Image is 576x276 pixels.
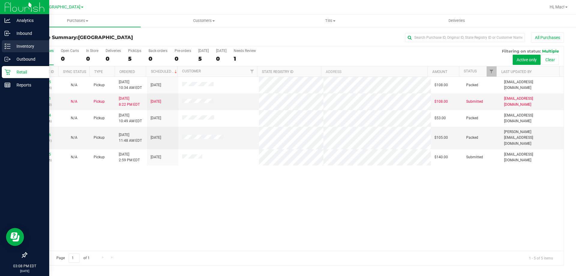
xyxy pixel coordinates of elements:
span: Pickup [94,82,105,88]
span: [EMAIL_ADDRESS][DOMAIN_NAME] [504,152,560,163]
span: Customers [141,18,267,23]
inline-svg: Analytics [4,17,10,23]
div: Open Carts [61,49,79,53]
p: 03:08 PM EDT [3,263,46,269]
span: Submitted [466,99,483,105]
a: Purchases [14,14,141,27]
div: 0 [86,55,98,62]
div: 1 [234,55,256,62]
a: Status [464,69,477,73]
a: 11837475 [34,80,51,84]
a: 11838646 [34,133,51,137]
div: 5 [198,55,209,62]
div: [DATE] [216,49,226,53]
span: Packed [466,82,478,88]
div: PickUps [128,49,141,53]
span: Multiple [542,49,559,53]
p: Inventory [10,43,46,50]
div: Back-orders [148,49,167,53]
span: [DATE] [151,154,161,160]
input: 1 [69,253,79,263]
span: 1 - 5 of 5 items [524,253,558,262]
span: Hi, Mac! [550,5,565,9]
span: [DATE] [151,135,161,141]
div: 0 [148,55,167,62]
a: Ordered [119,70,135,74]
div: Pre-orders [175,49,191,53]
span: $108.00 [434,99,448,105]
button: N/A [71,135,77,141]
span: Purchases [14,18,141,23]
div: Needs Review [234,49,256,53]
span: Tills [267,18,393,23]
a: 11837924 [34,113,51,117]
a: Amount [432,70,447,74]
span: Page of 1 [51,253,94,263]
div: 0 [175,55,191,62]
div: Deliveries [106,49,121,53]
span: [PERSON_NAME][EMAIL_ADDRESS][DOMAIN_NAME] [504,129,560,147]
span: Not Applicable [71,116,77,120]
span: Pickup [94,154,105,160]
span: $108.00 [434,82,448,88]
inline-svg: Outbound [4,56,10,62]
span: [EMAIL_ADDRESS][DOMAIN_NAME] [504,96,560,107]
p: Analytics [10,17,46,24]
input: Search Purchase ID, Original ID, State Registry ID or Customer Name... [405,33,525,42]
span: [GEOGRAPHIC_DATA] [78,35,133,40]
a: Deliveries [394,14,520,27]
span: Not Applicable [71,99,77,104]
span: $105.00 [434,135,448,141]
button: Active only [513,55,541,65]
span: Pickup [94,135,105,141]
span: $140.00 [434,154,448,160]
span: [DATE] 11:48 AM EDT [119,132,142,144]
span: Packed [466,135,478,141]
span: [DATE] [151,82,161,88]
div: 0 [216,55,226,62]
a: 11840115 [34,152,51,156]
a: Type [94,70,103,74]
span: Packed [466,115,478,121]
button: Clear [541,55,559,65]
div: [DATE] [198,49,209,53]
a: Filter [487,66,496,77]
span: [DATE] [151,99,161,105]
button: N/A [71,82,77,88]
button: All Purchases [531,32,564,43]
a: Last Updated By [501,70,532,74]
span: [GEOGRAPHIC_DATA] [39,5,80,10]
p: Outbound [10,56,46,63]
div: 5 [128,55,141,62]
a: 11837511 [34,96,51,101]
span: [DATE] 10:49 AM EDT [119,113,142,124]
a: Filter [247,66,257,77]
button: N/A [71,115,77,121]
div: 0 [61,55,79,62]
inline-svg: Retail [4,69,10,75]
span: [DATE] 2:59 PM EDT [119,152,140,163]
span: [EMAIL_ADDRESS][DOMAIN_NAME] [504,113,560,124]
span: Filtering on status: [502,49,541,53]
span: Pickup [94,99,105,105]
inline-svg: Inventory [4,43,10,49]
span: [EMAIL_ADDRESS][DOMAIN_NAME] [504,79,560,91]
a: Scheduled [151,69,178,74]
a: Tills [267,14,393,27]
a: Customer [182,69,201,73]
inline-svg: Reports [4,82,10,88]
span: [DATE] 8:22 PM EDT [119,96,140,107]
span: [DATE] [151,115,161,121]
span: Pickup [94,115,105,121]
span: [DATE] 10:34 AM EDT [119,79,142,91]
a: Sync Status [63,70,86,74]
inline-svg: Inbound [4,30,10,36]
iframe: Resource center [6,228,24,246]
span: $53.00 [434,115,446,121]
span: Not Applicable [71,135,77,140]
p: Inbound [10,30,46,37]
span: Deliveries [440,18,473,23]
button: N/A [71,99,77,105]
h3: Purchase Summary: [26,35,205,40]
a: Customers [141,14,267,27]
